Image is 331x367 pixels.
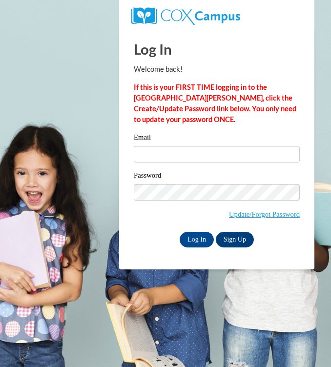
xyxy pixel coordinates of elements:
[131,7,240,25] img: COX Campus
[180,232,214,247] input: Log In
[131,11,240,20] a: COX Campus
[134,172,300,182] label: Password
[134,64,300,75] p: Welcome back!
[134,39,300,59] h1: Log In
[216,232,254,247] a: Sign Up
[134,134,300,143] label: Email
[134,83,296,123] strong: If this is your FIRST TIME logging in to the [GEOGRAPHIC_DATA][PERSON_NAME], click the Create/Upd...
[229,210,300,218] a: Update/Forgot Password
